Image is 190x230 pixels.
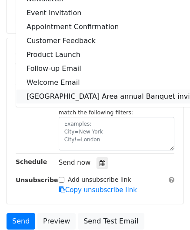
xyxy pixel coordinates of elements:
[16,177,58,183] strong: Unsubscribe
[7,213,35,230] a: Send
[68,175,131,184] label: Add unsubscribe link
[59,99,157,116] small: Only include spreadsheet rows that match the following filters:
[147,188,190,230] iframe: Chat Widget
[37,213,76,230] a: Preview
[59,186,137,194] a: Copy unsubscribe link
[78,213,144,230] a: Send Test Email
[16,158,47,165] strong: Schedule
[59,159,91,167] span: Send now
